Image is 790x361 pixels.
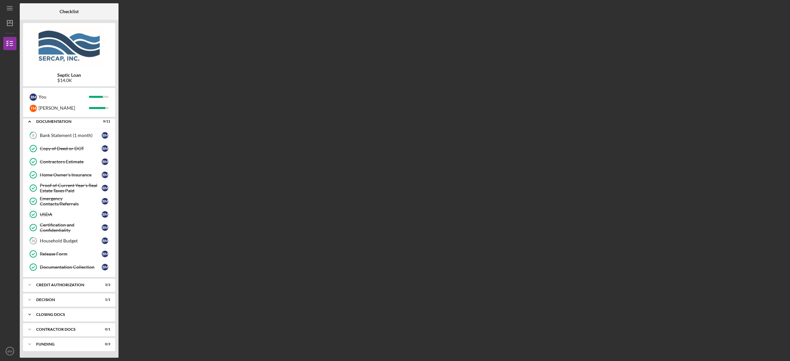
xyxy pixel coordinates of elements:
div: B M [102,158,108,165]
div: Home Owner's Insurance [40,172,102,178]
tspan: 16 [31,239,36,243]
tspan: 8 [32,133,34,138]
div: [PERSON_NAME] [39,102,89,114]
a: Proof of Current Year's Real Estate Taxes PaidBM [26,181,112,195]
a: 8Bank Statement (1 month)BM [26,129,112,142]
div: 3 / 3 [98,283,110,287]
button: BM [3,345,16,358]
div: 1 / 1 [98,298,110,302]
a: Release FormBM [26,247,112,261]
div: Contractors Estimate [40,159,102,164]
a: Contractors EstimateBM [26,155,112,168]
div: B M [102,132,108,139]
div: B M [102,198,108,205]
div: Proof of Current Year's Real Estate Taxes Paid [40,183,102,193]
div: Documentation Collection [40,264,102,270]
div: B M [102,224,108,231]
div: CREDIT AUTHORIZATION [36,283,94,287]
div: Household Budget [40,238,102,243]
div: Certification and Confidentiality [40,222,102,233]
div: Emergency Contacts/Referrals [40,196,102,207]
div: B M [102,251,108,257]
div: 9 / 11 [98,120,110,124]
b: Septic Loan [57,72,81,78]
b: Checklist [60,9,79,14]
text: BM [8,349,12,353]
div: Bank Statement (1 month) [40,133,102,138]
div: Documentation [36,120,94,124]
div: B M [102,264,108,270]
div: B M [102,145,108,152]
div: B M [102,211,108,218]
div: B M [102,185,108,191]
a: Home Owner's InsuranceBM [26,168,112,181]
div: B M [102,172,108,178]
a: Emergency Contacts/ReferralsBM [26,195,112,208]
div: $14.0K [57,78,81,83]
div: T M [30,105,37,112]
div: CLOSING DOCS [36,313,107,317]
div: Funding [36,342,94,346]
div: Contractor Docs [36,327,94,331]
div: 0 / 3 [98,342,110,346]
img: Product logo [23,26,115,66]
a: 16Household BudgetBM [26,234,112,247]
div: USDA [40,212,102,217]
div: Release Form [40,251,102,257]
div: 0 / 1 [98,327,110,331]
a: Certification and ConfidentialityBM [26,221,112,234]
a: USDABM [26,208,112,221]
div: B M [30,94,37,101]
div: B M [102,237,108,244]
a: Documentation CollectionBM [26,261,112,274]
div: Copy of Deed or DOT [40,146,102,151]
a: Copy of Deed or DOTBM [26,142,112,155]
div: Decision [36,298,94,302]
div: You [39,91,89,102]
